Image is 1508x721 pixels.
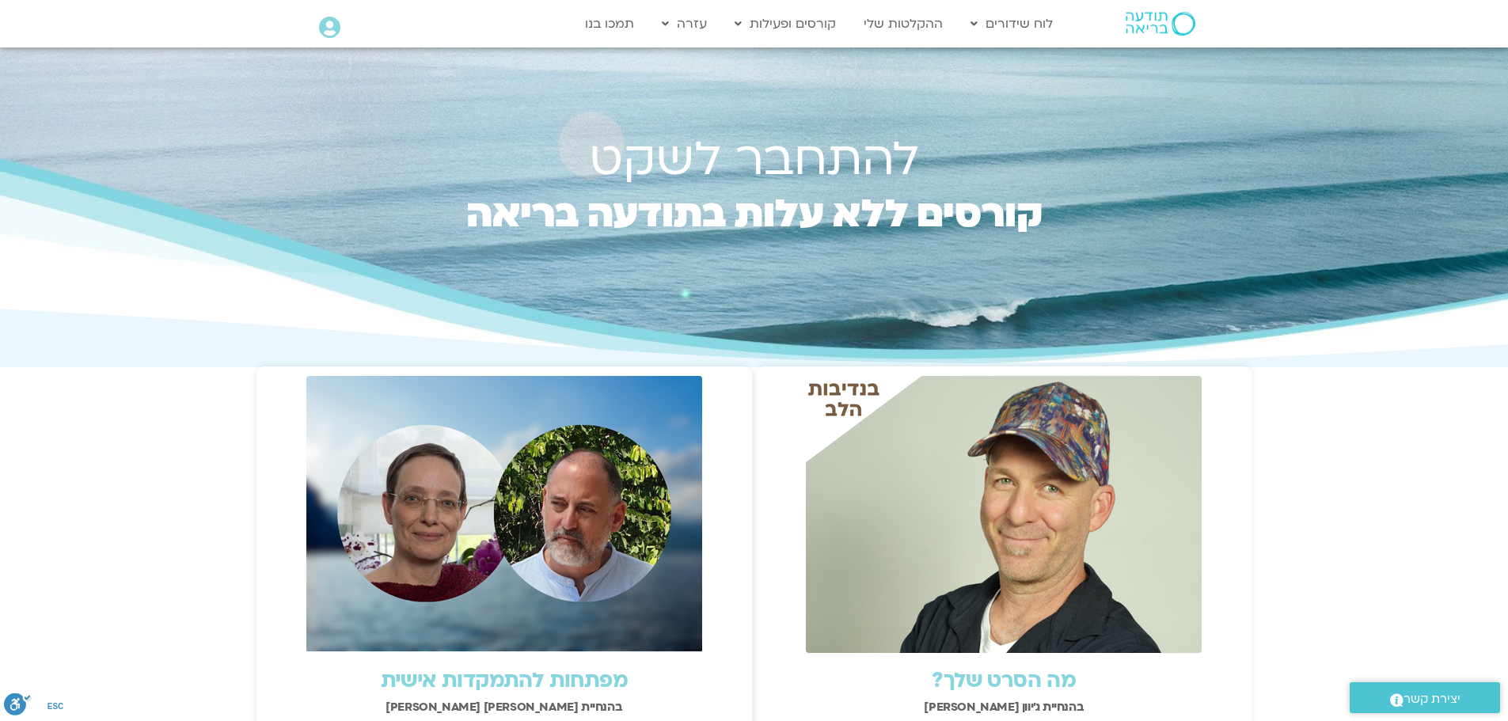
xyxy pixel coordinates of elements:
[433,197,1076,268] h2: קורסים ללא עלות בתודעה בריאה
[764,700,1244,714] h2: בהנחיית ג'יוון [PERSON_NAME]
[1350,682,1500,713] a: יצירת קשר
[963,9,1061,39] a: לוח שידורים
[727,9,844,39] a: קורסים ופעילות
[381,666,628,695] a: מפתחות להתמקדות אישית
[433,139,1076,181] h1: להתחבר לשקט
[654,9,715,39] a: עזרה
[1126,12,1195,36] img: תודעה בריאה
[932,666,1076,695] a: מה הסרט שלך?
[264,700,745,714] h2: בהנחיית [PERSON_NAME] [PERSON_NAME]
[856,9,951,39] a: ההקלטות שלי
[1404,689,1461,710] span: יצירת קשר
[577,9,642,39] a: תמכו בנו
